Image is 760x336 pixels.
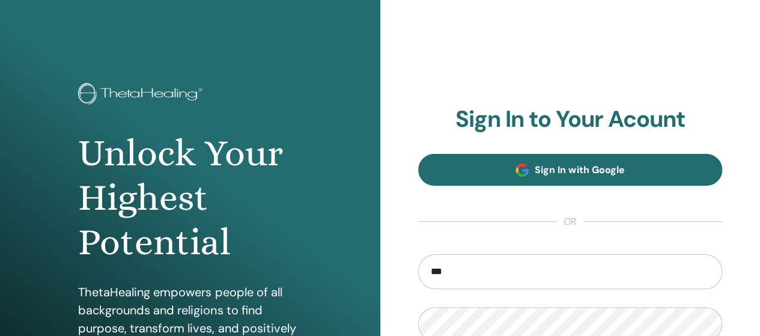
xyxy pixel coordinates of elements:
[558,215,583,229] span: or
[418,154,723,186] a: Sign In with Google
[418,106,723,133] h2: Sign In to Your Acount
[78,131,302,265] h1: Unlock Your Highest Potential
[535,163,624,176] span: Sign In with Google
